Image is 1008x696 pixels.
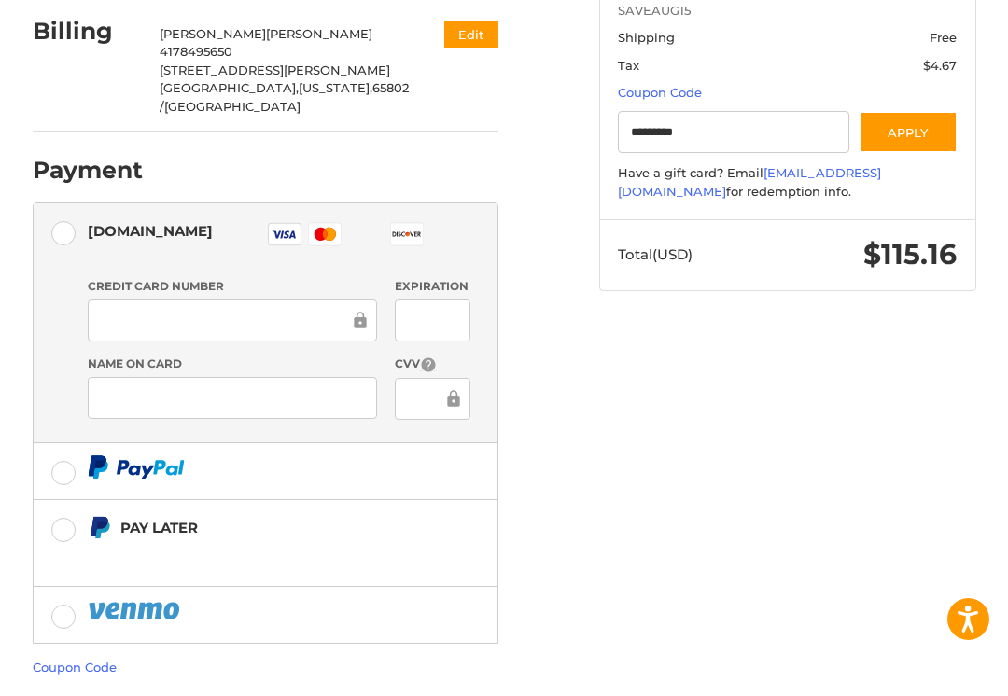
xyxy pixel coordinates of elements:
img: PayPal icon [88,599,183,622]
iframe: PayPal Message 1 [88,547,470,564]
span: Shipping [618,30,675,45]
button: Edit [444,21,498,48]
label: Expiration [395,278,470,295]
span: $4.67 [923,58,957,73]
span: 65802 / [160,80,409,114]
label: Name on Card [88,355,377,372]
input: Gift Certificate or Coupon Code [618,111,849,153]
span: 4178495650 [160,44,232,59]
h2: Billing [33,17,142,46]
span: [PERSON_NAME] [160,26,266,41]
span: Free [930,30,957,45]
label: Credit Card Number [88,278,377,295]
h2: Payment [33,156,143,185]
div: Have a gift card? Email for redemption info. [618,164,957,201]
span: [US_STATE], [299,80,372,95]
span: [GEOGRAPHIC_DATA], [160,80,299,95]
span: [GEOGRAPHIC_DATA] [164,99,301,114]
a: Coupon Code [33,660,117,675]
a: [EMAIL_ADDRESS][DOMAIN_NAME] [618,165,881,199]
div: [DOMAIN_NAME] [88,216,213,246]
span: [PERSON_NAME] [266,26,372,41]
label: CVV [395,355,470,373]
span: SAVEAUG15 [618,2,957,21]
span: [STREET_ADDRESS][PERSON_NAME] [160,63,390,77]
span: $115.16 [863,237,957,271]
div: Pay Later [120,512,470,543]
span: Total (USD) [618,245,693,263]
img: Pay Later icon [88,516,111,539]
a: Coupon Code [618,85,702,100]
button: Apply [859,111,958,153]
img: PayPal icon [88,455,185,479]
span: Tax [618,58,639,73]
